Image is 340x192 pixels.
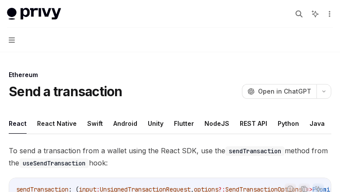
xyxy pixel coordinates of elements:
[324,8,333,20] button: More actions
[19,158,89,168] code: useSendTransaction
[113,113,137,134] button: Android
[204,113,229,134] button: NodeJS
[174,113,194,134] button: Flutter
[9,71,331,79] div: Ethereum
[9,145,331,169] span: To send a transaction from a wallet using the React SDK, use the method from the hook:
[9,84,122,99] h1: Send a transaction
[242,84,316,99] button: Open in ChatGPT
[309,113,325,134] button: Java
[37,113,77,134] button: React Native
[225,146,285,156] code: sendTransaction
[7,8,61,20] img: light logo
[278,113,299,134] button: Python
[258,87,311,96] span: Open in ChatGPT
[240,113,267,134] button: REST API
[9,113,27,134] button: React
[148,113,163,134] button: Unity
[87,113,103,134] button: Swift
